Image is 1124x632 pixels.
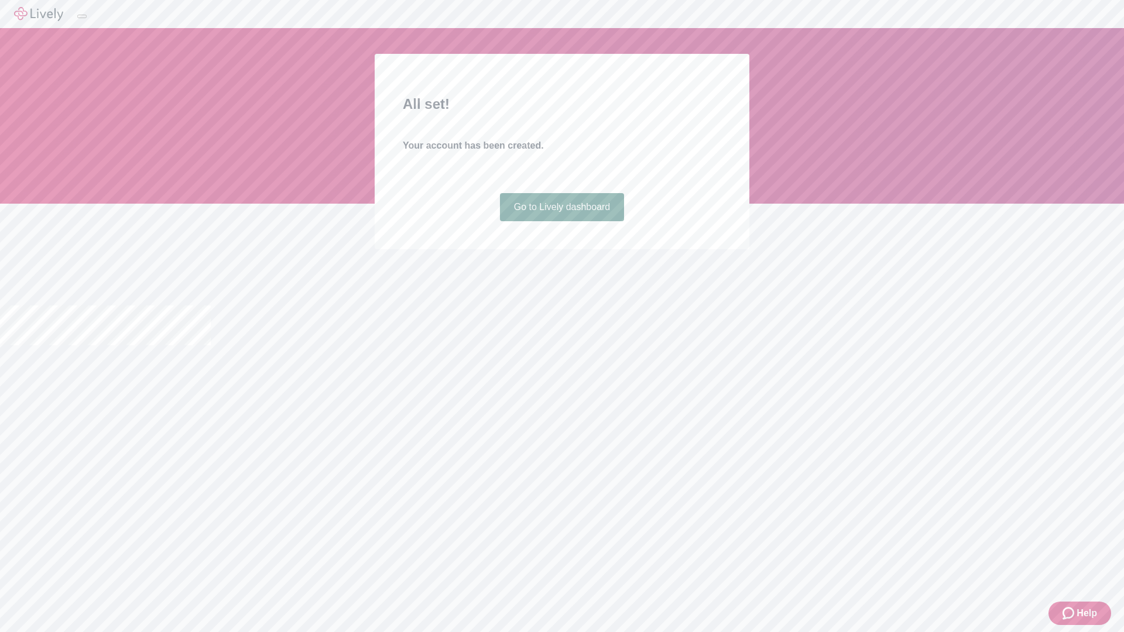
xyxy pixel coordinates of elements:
[14,7,63,21] img: Lively
[77,15,87,18] button: Log out
[1077,606,1097,620] span: Help
[403,139,721,153] h4: Your account has been created.
[500,193,625,221] a: Go to Lively dashboard
[403,94,721,115] h2: All set!
[1048,602,1111,625] button: Zendesk support iconHelp
[1063,606,1077,620] svg: Zendesk support icon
